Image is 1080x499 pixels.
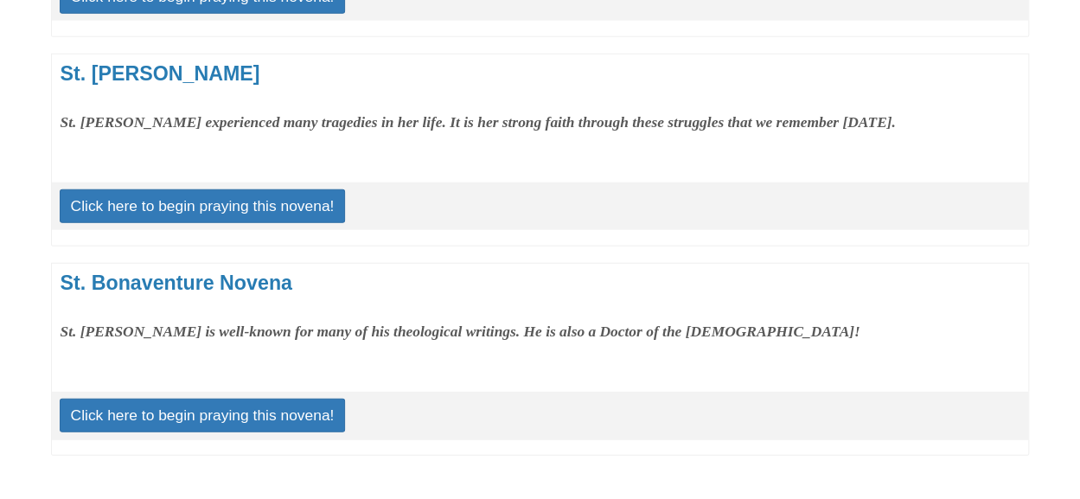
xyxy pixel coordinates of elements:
[60,189,346,222] a: Click here to begin praying this novena!
[61,272,292,294] a: St. Bonaventure Novena
[60,399,346,432] a: Click here to begin praying this novena!
[61,323,860,340] strong: St. [PERSON_NAME] is well-known for many of his theological writings. He is also a Doctor of the ...
[61,113,896,131] strong: St. [PERSON_NAME] experienced many tragedies in her life. It is her strong faith through these st...
[61,62,260,85] a: St. [PERSON_NAME]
